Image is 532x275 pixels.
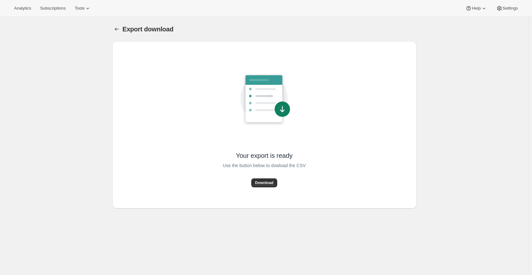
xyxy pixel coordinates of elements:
button: Settings [492,4,522,13]
span: Your export is ready [236,151,293,160]
button: Export download [112,25,121,34]
span: Help [472,6,480,11]
span: Download [255,180,273,185]
button: Download [251,178,277,187]
span: Tools [75,6,85,11]
span: Analytics [14,6,31,11]
button: Subscriptions [36,4,69,13]
span: Subscriptions [40,6,66,11]
button: Help [462,4,491,13]
button: Tools [71,4,95,13]
span: Settings [503,6,518,11]
button: Analytics [10,4,35,13]
span: Export download [123,26,173,33]
span: Use the button below to dowload the CSV [223,162,306,169]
